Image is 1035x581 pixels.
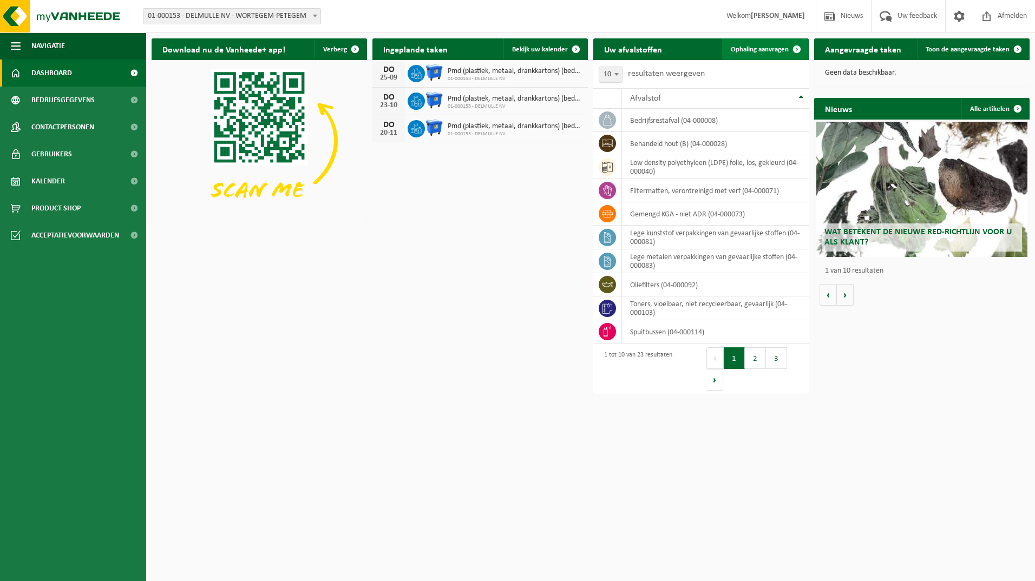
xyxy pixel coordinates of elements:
button: Next [706,369,723,391]
span: Afvalstof [630,94,661,103]
span: Pmd (plastiek, metaal, drankkartons) (bedrijven) [448,67,582,76]
td: lege metalen verpakkingen van gevaarlijke stoffen (04-000083) [622,249,809,273]
td: low density polyethyleen (LDPE) folie, los, gekleurd (04-000040) [622,155,809,179]
span: Pmd (plastiek, metaal, drankkartons) (bedrijven) [448,95,582,103]
p: 1 van 10 resultaten [825,267,1024,275]
h2: Nieuws [814,98,863,119]
img: WB-1100-HPE-BE-01 [425,118,443,137]
h2: Uw afvalstoffen [593,38,673,60]
span: 10 [599,67,623,83]
span: Wat betekent de nieuwe RED-richtlijn voor u als klant? [824,228,1012,247]
td: bedrijfsrestafval (04-000008) [622,109,809,132]
td: gemengd KGA - niet ADR (04-000073) [622,202,809,226]
h2: Download nu de Vanheede+ app! [152,38,296,60]
span: Pmd (plastiek, metaal, drankkartons) (bedrijven) [448,122,582,131]
div: 25-09 [378,74,399,82]
td: oliefilters (04-000092) [622,273,809,296]
span: Verberg [323,46,347,53]
p: Geen data beschikbaar. [825,69,1019,77]
div: 20-11 [378,129,399,137]
div: 1 tot 10 van 23 resultaten [599,346,672,392]
img: WB-1100-HPE-BE-01 [425,91,443,109]
a: Alle artikelen [961,98,1029,120]
button: 3 [766,347,787,369]
span: Dashboard [31,60,72,87]
span: Contactpersonen [31,114,94,141]
label: resultaten weergeven [628,69,705,78]
span: Product Shop [31,195,81,222]
span: 01-000153 - DELMULLE NV [448,131,582,137]
button: 2 [745,347,766,369]
h2: Aangevraagde taken [814,38,912,60]
div: 23-10 [378,102,399,109]
span: Acceptatievoorwaarden [31,222,119,249]
td: toners, vloeibaar, niet recycleerbaar, gevaarlijk (04-000103) [622,296,809,320]
a: Ophaling aanvragen [722,38,808,60]
span: Bedrijfsgegevens [31,87,95,114]
button: Vorige [820,284,837,306]
span: 01-000153 - DELMULLE NV [448,76,582,82]
a: Wat betekent de nieuwe RED-richtlijn voor u als klant? [816,122,1027,257]
td: behandeld hout (B) (04-000028) [622,132,809,155]
td: filtermatten, verontreinigd met verf (04-000071) [622,179,809,202]
span: 10 [599,67,622,82]
div: DO [378,93,399,102]
button: 1 [724,347,745,369]
span: Toon de aangevraagde taken [926,46,1010,53]
img: WB-1100-HPE-BE-01 [425,63,443,82]
div: DO [378,121,399,129]
span: Kalender [31,168,65,195]
span: 01-000153 - DELMULLE NV - WORTEGEM-PETEGEM [143,8,321,24]
strong: [PERSON_NAME] [751,12,805,20]
span: Ophaling aanvragen [731,46,789,53]
button: Previous [706,347,724,369]
td: lege kunststof verpakkingen van gevaarlijke stoffen (04-000081) [622,226,809,249]
span: Bekijk uw kalender [512,46,568,53]
div: DO [378,65,399,74]
button: Volgende [837,284,854,306]
button: Verberg [315,38,366,60]
img: Download de VHEPlus App [152,60,367,222]
a: Bekijk uw kalender [503,38,587,60]
span: Gebruikers [31,141,72,168]
span: Navigatie [31,32,65,60]
a: Toon de aangevraagde taken [917,38,1029,60]
span: 01-000153 - DELMULLE NV - WORTEGEM-PETEGEM [143,9,320,24]
h2: Ingeplande taken [372,38,458,60]
td: spuitbussen (04-000114) [622,320,809,344]
span: 01-000153 - DELMULLE NV [448,103,582,110]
